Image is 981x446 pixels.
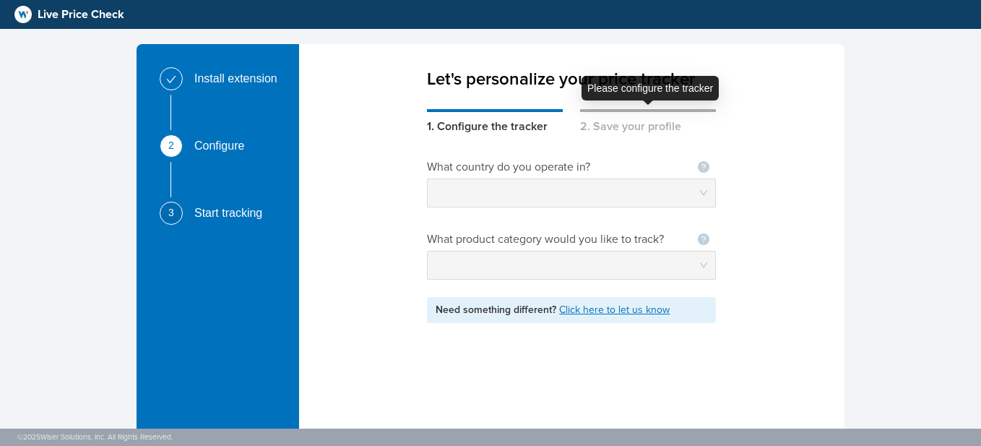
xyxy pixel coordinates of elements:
[698,161,709,173] span: question-circle
[166,74,176,85] span: check
[580,109,716,135] div: 2. Save your profile
[38,6,124,23] span: Live Price Check
[168,140,174,150] span: 2
[427,109,563,135] div: 1. Configure the tracker
[427,44,716,92] div: Let's personalize your price tracker
[194,202,274,225] div: Start tracking
[194,67,289,90] div: Install extension
[168,207,174,218] span: 3
[559,304,670,316] a: Click here to let us know
[427,158,608,176] div: What country do you operate in?
[14,6,32,23] img: logo
[582,76,719,100] div: Please configure the tracker
[698,233,709,245] span: question-circle
[436,304,559,316] span: Need something different?
[427,231,679,248] div: What product category would you like to track?
[194,134,256,158] div: Configure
